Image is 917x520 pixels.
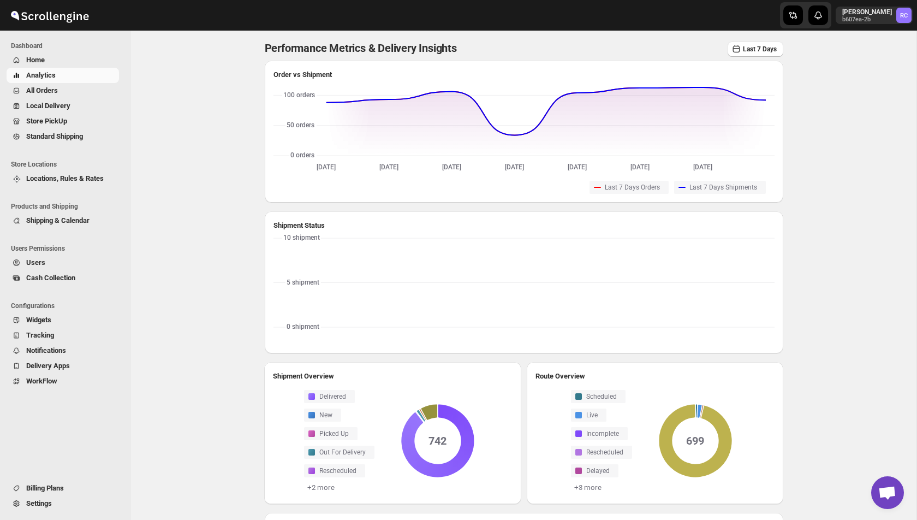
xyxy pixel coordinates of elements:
span: Delivery Apps [26,362,70,370]
button: Shipping & Calendar [7,213,119,228]
button: Last 7 Days Shipments [674,181,766,194]
text: 100 orders [283,91,315,99]
button: +2 more [304,483,338,492]
span: Incomplete [586,429,619,438]
text: 0 orders [290,151,314,159]
text: [DATE] [317,163,336,171]
button: WorkFlow [7,374,119,389]
text: [DATE] [379,163,398,171]
span: Delivered [319,392,346,401]
text: [DATE] [630,163,650,171]
button: Delivery Apps [7,358,119,374]
span: Widgets [26,316,51,324]
button: Tracking [7,328,119,343]
button: All Orders [7,83,119,98]
text: 10 shipment [283,234,320,241]
span: Store Locations [11,160,123,169]
span: Rahul Chopra [896,8,912,23]
span: New [319,411,332,419]
span: Last 7 Days Shipments [689,183,757,192]
span: Rescheduled [586,448,623,457]
h2: Order vs Shipment [273,69,775,80]
button: Picked Up [304,427,358,440]
span: Tracking [26,331,54,339]
text: [DATE] [442,163,461,171]
span: WorkFlow [26,377,57,385]
span: Out For Delivery [319,448,366,457]
span: Local Delivery [26,102,70,110]
h2: Shipment Overview [273,371,512,382]
button: Locations, Rules & Rates [7,171,119,186]
span: Notifications [26,346,66,354]
span: Last 7 Days [743,45,777,53]
span: Locations, Rules & Rates [26,174,104,182]
span: Analytics [26,71,56,79]
text: 5 shipment [286,279,319,286]
span: Live [586,411,598,419]
span: Products and Shipping [11,202,123,211]
span: All Orders [26,86,58,94]
span: Rescheduled [319,466,356,475]
span: Settings [26,499,52,507]
span: Billing Plans [26,484,64,492]
text: [DATE] [693,163,712,171]
h2: Route Overview [535,371,775,382]
span: Store PickUp [26,117,67,125]
span: Users Permissions [11,244,123,253]
button: +3 more [571,483,605,492]
button: Delivered [304,390,355,403]
svg: No Data Here Yet [273,235,775,336]
button: Last 7 Days [728,42,783,57]
button: Analytics [7,68,119,83]
text: [DATE] [568,163,587,171]
button: User menu [836,7,913,24]
button: Last 7 Days Orders [589,181,669,194]
span: Shipping & Calendar [26,216,90,224]
button: Home [7,52,119,68]
text: RC [900,12,908,19]
p: [PERSON_NAME] [842,8,892,16]
span: Dashboard [11,42,123,50]
button: Cash Collection [7,270,119,286]
button: Notifications [7,343,119,358]
img: ScrollEngine [9,2,91,29]
span: Cash Collection [26,274,75,282]
button: Delayed [571,464,618,477]
button: Live [571,409,606,422]
button: New [304,409,341,422]
span: Picked Up [319,429,349,438]
text: [DATE] [505,163,524,171]
div: Open chat [871,476,904,509]
text: 0 shipment [286,323,319,330]
span: Home [26,56,45,64]
span: Standard Shipping [26,132,83,140]
span: Configurations [11,302,123,310]
p: b607ea-2b [842,16,892,23]
button: Billing Plans [7,481,119,496]
button: Incomplete [571,427,628,440]
text: 50 orders [286,121,314,129]
h2: Shipment Status [273,220,775,231]
button: Out For Delivery [304,446,374,459]
button: Users [7,255,119,270]
span: Delayed [586,466,610,475]
button: Widgets [7,312,119,328]
p: Performance Metrics & Delivery Insights [265,42,457,58]
button: Scheduled [571,390,626,403]
button: Settings [7,496,119,511]
span: Users [26,258,45,267]
span: Last 7 Days Orders [605,183,660,192]
button: Rescheduled [304,464,365,477]
button: Rescheduled [571,446,632,459]
span: Scheduled [586,392,617,401]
